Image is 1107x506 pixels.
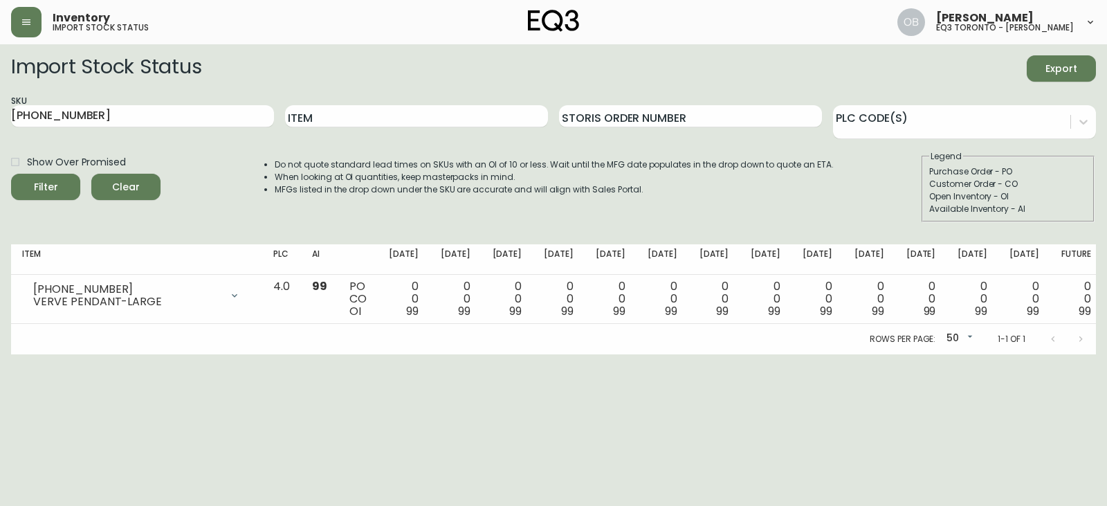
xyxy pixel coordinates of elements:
span: 99 [1079,303,1091,319]
span: 99 [613,303,625,319]
div: 0 0 [441,280,470,318]
div: [PHONE_NUMBER] [33,283,221,296]
th: PLC [262,244,301,275]
div: [PHONE_NUMBER]VERVE PENDANT-LARGE [22,280,251,311]
th: Item [11,244,262,275]
span: 99 [406,303,419,319]
th: AI [301,244,338,275]
th: Future [1050,244,1102,275]
th: [DATE] [688,244,740,275]
th: [DATE] [740,244,792,275]
th: [DATE] [637,244,688,275]
th: [DATE] [482,244,533,275]
legend: Legend [929,150,963,163]
div: Purchase Order - PO [929,165,1087,178]
th: [DATE] [533,244,585,275]
img: logo [528,10,579,32]
th: [DATE] [946,244,998,275]
div: 0 0 [596,280,625,318]
span: Show Over Promised [27,155,126,170]
div: Available Inventory - AI [929,203,1087,215]
span: OI [349,303,361,319]
span: 99 [458,303,470,319]
button: Clear [91,174,161,200]
img: 8e0065c524da89c5c924d5ed86cfe468 [897,8,925,36]
span: 99 [872,303,884,319]
span: 99 [975,303,987,319]
span: Export [1038,60,1085,78]
div: 0 0 [699,280,729,318]
div: 0 0 [854,280,884,318]
th: [DATE] [843,244,895,275]
div: 0 0 [389,280,419,318]
th: [DATE] [998,244,1050,275]
th: [DATE] [792,244,843,275]
div: PO CO [349,280,367,318]
span: 99 [924,303,936,319]
li: MFGs listed in the drop down under the SKU are accurate and will align with Sales Portal. [275,183,834,196]
span: Clear [102,179,149,196]
div: Customer Order - CO [929,178,1087,190]
div: 50 [941,327,976,350]
span: 99 [312,278,327,294]
div: 0 0 [906,280,936,318]
span: 99 [820,303,832,319]
div: 0 0 [958,280,987,318]
span: 99 [768,303,780,319]
h2: Import Stock Status [11,55,201,82]
div: VERVE PENDANT-LARGE [33,296,221,308]
span: 99 [509,303,522,319]
h5: import stock status [53,24,149,32]
span: Inventory [53,12,110,24]
span: 99 [716,303,729,319]
button: Filter [11,174,80,200]
p: 1-1 of 1 [998,333,1025,345]
div: 0 0 [493,280,522,318]
td: 4.0 [262,275,301,324]
h5: eq3 toronto - [PERSON_NAME] [936,24,1074,32]
div: 0 0 [751,280,780,318]
div: 0 0 [1009,280,1039,318]
p: Rows per page: [870,333,935,345]
span: [PERSON_NAME] [936,12,1034,24]
th: [DATE] [378,244,430,275]
th: [DATE] [430,244,482,275]
th: [DATE] [895,244,947,275]
span: 99 [1027,303,1039,319]
div: 0 0 [1061,280,1091,318]
span: 99 [561,303,574,319]
div: 0 0 [803,280,832,318]
li: When looking at OI quantities, keep masterpacks in mind. [275,171,834,183]
span: 99 [665,303,677,319]
div: 0 0 [544,280,574,318]
button: Export [1027,55,1096,82]
th: [DATE] [585,244,637,275]
li: Do not quote standard lead times on SKUs with an OI of 10 or less. Wait until the MFG date popula... [275,159,834,171]
div: Open Inventory - OI [929,190,1087,203]
div: 0 0 [648,280,677,318]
